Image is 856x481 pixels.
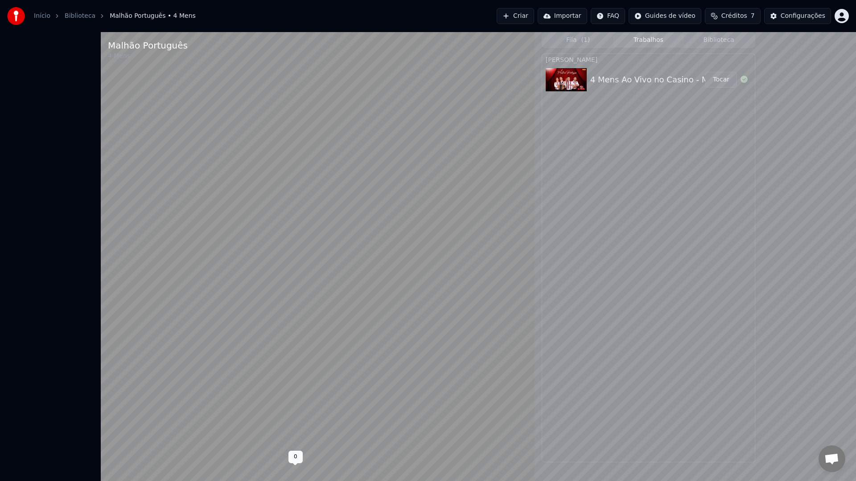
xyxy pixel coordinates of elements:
[764,8,831,24] button: Configurações
[705,8,761,24] button: Créditos7
[108,39,188,52] div: Malhão Português
[683,34,754,47] button: Biblioteca
[543,34,613,47] button: Fila
[34,12,50,20] a: Início
[591,8,625,24] button: FAQ
[819,445,845,472] div: Conversa aberta
[721,12,747,20] span: Créditos
[629,8,701,24] button: Guides de vídeo
[581,36,590,45] span: ( 1 )
[7,7,25,25] img: youka
[497,8,534,24] button: Criar
[108,52,188,61] div: 4 Mens
[110,12,196,20] span: Malhão Português • 4 Mens
[751,12,755,20] span: 7
[705,72,737,88] button: Tocar
[542,54,755,65] div: [PERSON_NAME]
[590,73,774,86] div: 4 Mens Ao Vivo no Casino - Malhão Português
[613,34,684,47] button: Trabalhos
[65,12,95,20] a: Biblioteca
[34,12,196,20] nav: breadcrumb
[288,451,303,463] div: 0
[781,12,825,20] div: Configurações
[538,8,587,24] button: Importar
